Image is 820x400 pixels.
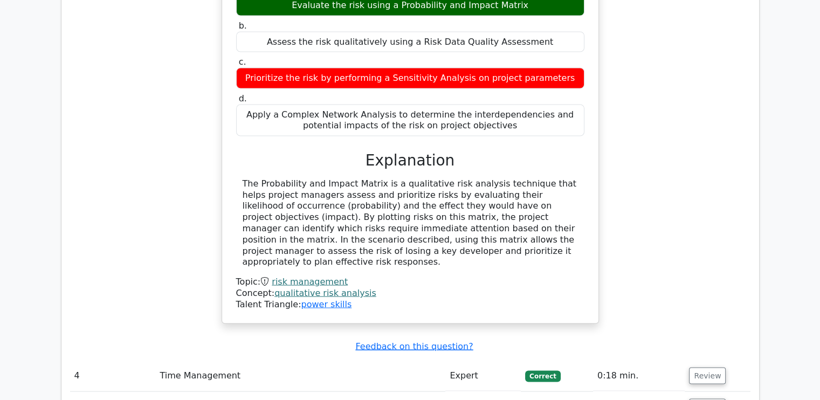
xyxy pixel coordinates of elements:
[243,178,578,267] div: The Probability and Impact Matrix is a qualitative risk analysis technique that helps project man...
[236,276,584,287] div: Topic:
[301,299,352,309] a: power skills
[155,360,445,391] td: Time Management
[274,287,376,298] a: qualitative risk analysis
[70,360,156,391] td: 4
[239,20,247,30] span: b.
[243,151,578,169] h3: Explanation
[239,56,246,66] span: c.
[236,276,584,309] div: Talent Triangle:
[239,93,247,103] span: d.
[355,341,473,351] a: Feedback on this question?
[236,67,584,88] div: Prioritize the risk by performing a Sensitivity Analysis on project parameters
[525,370,560,381] span: Correct
[236,104,584,136] div: Apply a Complex Network Analysis to determine the interdependencies and potential impacts of the ...
[272,276,348,286] a: risk management
[236,287,584,299] div: Concept:
[445,360,521,391] td: Expert
[689,367,726,384] button: Review
[593,360,685,391] td: 0:18 min.
[236,31,584,52] div: Assess the risk qualitatively using a Risk Data Quality Assessment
